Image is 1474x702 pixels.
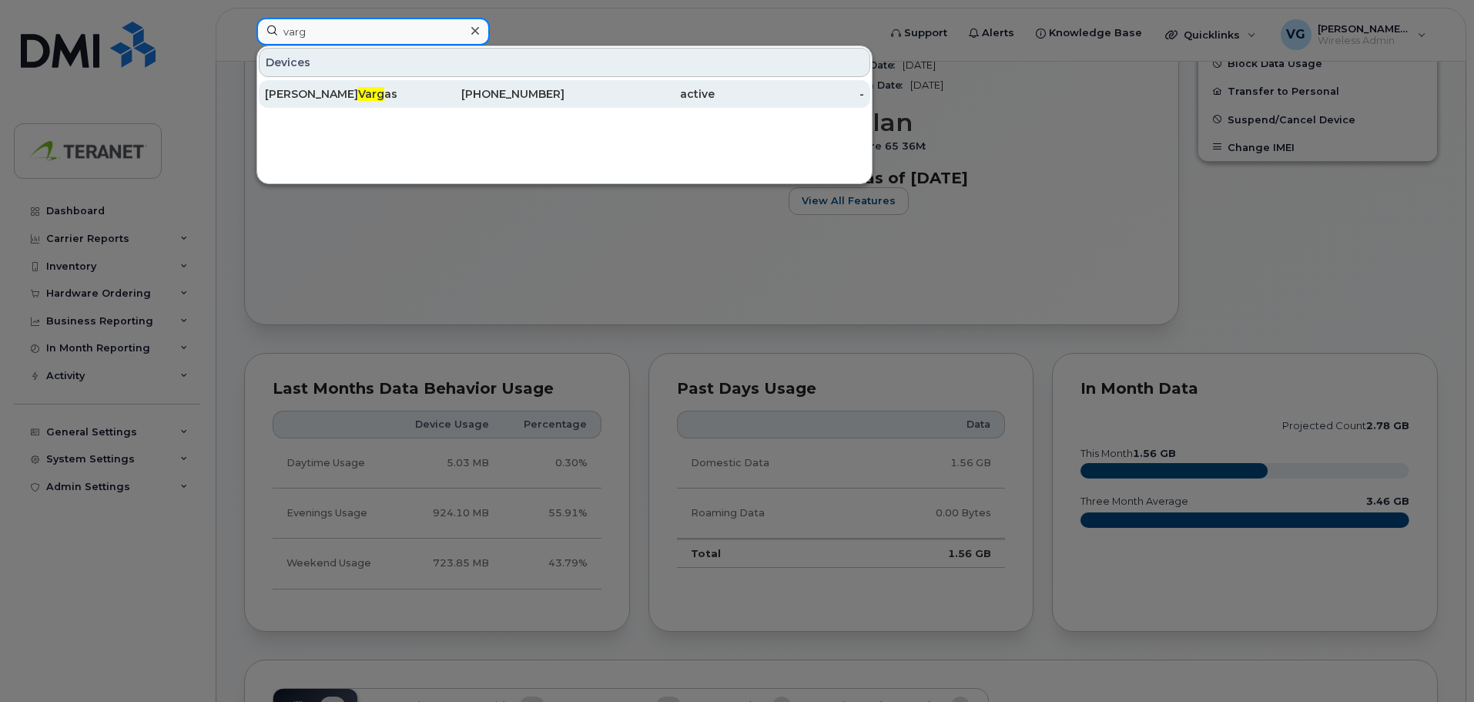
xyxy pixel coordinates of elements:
a: [PERSON_NAME]Vargas[PHONE_NUMBER]active- [259,80,870,108]
span: Varg [358,87,384,101]
div: - [715,86,865,102]
div: active [564,86,715,102]
div: [PERSON_NAME] as [265,86,415,102]
input: Find something... [256,18,490,45]
div: Devices [259,48,870,77]
div: [PHONE_NUMBER] [415,86,565,102]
